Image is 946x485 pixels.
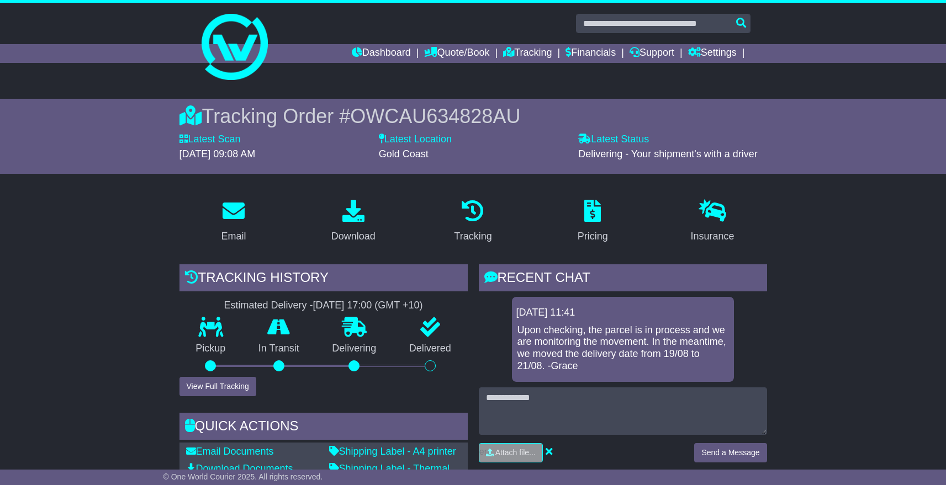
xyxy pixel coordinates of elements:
[179,134,241,146] label: Latest Scan
[316,343,393,355] p: Delivering
[163,472,323,481] span: © One World Courier 2025. All rights reserved.
[517,324,728,372] p: Upon checking, the parcel is in process and we are monitoring the movement. In the meantime, we m...
[221,229,246,244] div: Email
[186,463,293,474] a: Download Documents
[214,196,253,248] a: Email
[479,264,767,294] div: RECENT CHAT
[331,229,376,244] div: Download
[186,446,274,457] a: Email Documents
[684,196,742,248] a: Insurance
[179,264,468,294] div: Tracking history
[350,105,520,127] span: OWCAU634828AU
[454,229,492,244] div: Tracking
[688,44,737,63] a: Settings
[379,134,452,146] label: Latest Location
[691,229,734,244] div: Insurance
[242,343,316,355] p: In Transit
[179,343,242,355] p: Pickup
[179,413,468,443] div: Quick Actions
[179,300,468,312] div: Estimated Delivery -
[179,104,767,128] div: Tracking Order #
[570,196,615,248] a: Pricing
[630,44,674,63] a: Support
[694,443,767,462] button: Send a Message
[566,44,616,63] a: Financials
[313,300,423,312] div: [DATE] 17:00 (GMT +10)
[578,148,758,159] span: Delivering - Your shipment's with a driver
[352,44,411,63] a: Dashboard
[379,148,429,159] span: Gold Coast
[578,134,649,146] label: Latest Status
[516,307,730,319] div: [DATE] 11:41
[424,44,489,63] a: Quote/Book
[393,343,468,355] p: Delivered
[179,377,256,396] button: View Full Tracking
[179,148,256,159] span: [DATE] 09:08 AM
[329,446,456,457] a: Shipping Label - A4 printer
[447,196,499,248] a: Tracking
[324,196,383,248] a: Download
[578,229,608,244] div: Pricing
[503,44,552,63] a: Tracking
